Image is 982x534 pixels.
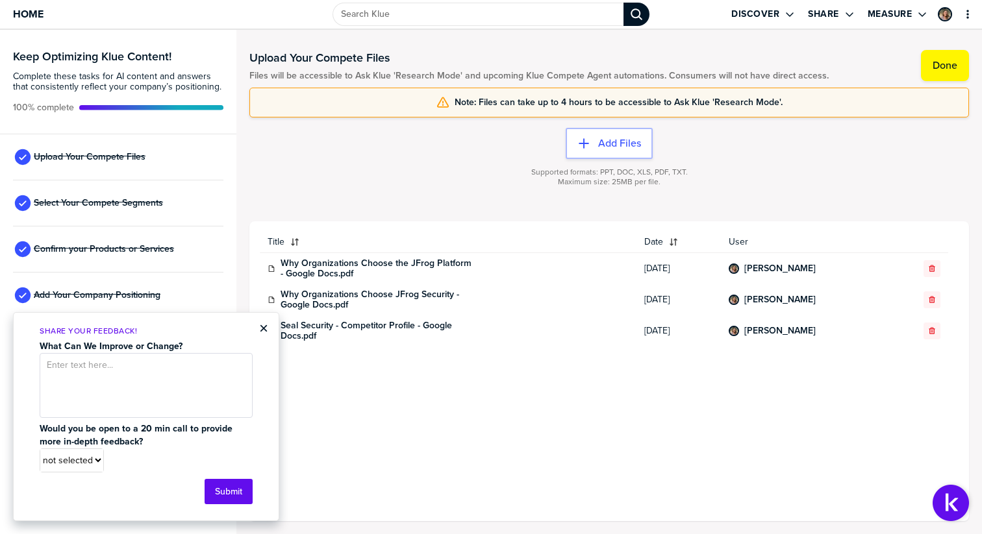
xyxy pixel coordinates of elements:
[40,422,235,448] strong: Would you be open to a 20 min call to provide more in-depth feedback?
[644,237,663,247] span: Date
[281,258,475,279] a: Why Organizations Choose the JFrog Platform - Google Docs.pdf
[205,479,253,504] button: Submit
[34,290,160,300] span: Add Your Company Positioning
[939,8,951,20] img: 46f3b0b44538a522d6d99aec6143dc7c-sml.png
[744,326,816,336] a: [PERSON_NAME]
[455,97,783,108] span: Note: Files can take up to 4 hours to be accessible to Ask Klue 'Research Mode'.
[933,485,969,521] button: Open Support Center
[259,321,268,336] button: Close
[13,103,74,113] span: Active
[249,71,829,81] span: Files will be accessible to Ask Klue 'Research Mode' and upcoming Klue Compete Agent automations....
[644,263,713,274] span: [DATE]
[531,167,688,177] span: Supported formats: PPT, DOC, XLS, PDF, TXT.
[730,327,738,335] img: 46f3b0b44538a522d6d99aec6143dc7c-sml.png
[281,321,475,341] a: Seal Security - Competitor Profile - Google Docs.pdf
[13,71,223,92] span: Complete these tasks for AI content and answers that consistently reflect your company’s position...
[249,50,829,66] h1: Upload Your Compete Files
[34,152,145,162] span: Upload Your Compete Files
[744,295,816,305] a: [PERSON_NAME]
[558,177,661,187] span: Maximum size: 25MB per file.
[729,237,886,247] span: User
[868,8,913,20] label: Measure
[729,326,739,336] div: Gal Toren
[268,237,284,247] span: Title
[731,8,779,20] label: Discover
[808,8,839,20] label: Share
[938,7,952,21] div: Gal Toren
[644,295,713,305] span: [DATE]
[730,296,738,304] img: 46f3b0b44538a522d6d99aec6143dc7c-sml.png
[40,339,183,353] strong: What Can We Improve or Change?
[729,263,739,274] div: Gal Toren
[623,3,649,26] div: Search Klue
[598,137,641,150] label: Add Files
[933,59,957,72] label: Done
[333,3,623,26] input: Search Klue
[13,8,44,19] span: Home
[40,326,253,337] p: Share Your Feedback!
[281,289,475,310] a: Why Organizations Choose JFrog Security - Google Docs.pdf
[937,6,953,23] a: Edit Profile
[13,51,223,62] h3: Keep Optimizing Klue Content!
[644,326,713,336] span: [DATE]
[34,198,163,208] span: Select Your Compete Segments
[34,244,174,254] span: Confirm your Products or Services
[730,265,738,273] img: 46f3b0b44538a522d6d99aec6143dc7c-sml.png
[729,295,739,305] div: Gal Toren
[744,263,816,274] a: [PERSON_NAME]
